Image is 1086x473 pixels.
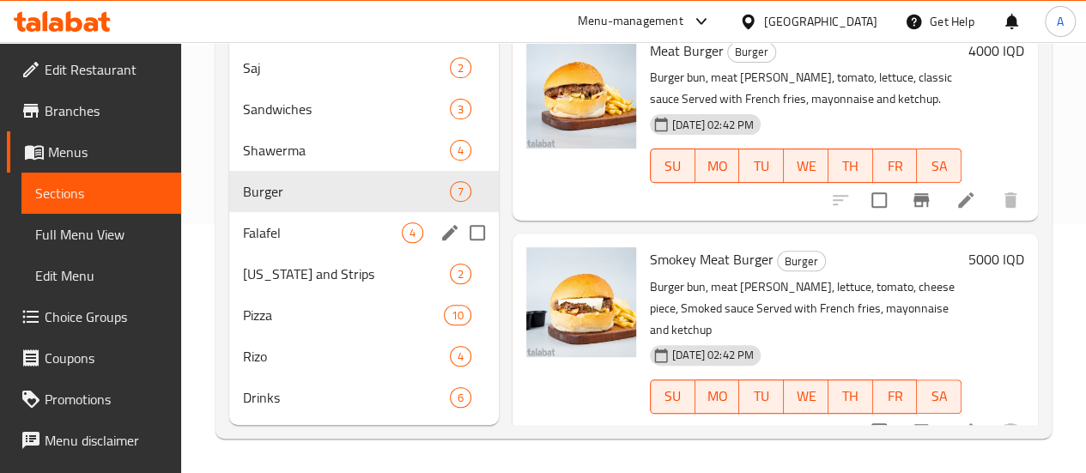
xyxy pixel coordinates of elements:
[450,58,471,78] div: items
[658,384,689,409] span: SU
[45,59,167,80] span: Edit Restaurant
[45,348,167,368] span: Coupons
[243,99,450,119] span: Sandwiches
[835,154,866,179] span: TH
[873,379,918,414] button: FR
[917,149,962,183] button: SA
[45,430,167,451] span: Menu disclaimer
[778,252,825,271] span: Burger
[243,140,450,161] span: Shawerma
[45,389,167,409] span: Promotions
[7,90,181,131] a: Branches
[243,346,450,367] span: Rizo
[229,88,499,130] div: Sandwiches3
[45,100,167,121] span: Branches
[229,377,499,418] div: Drinks6
[880,154,911,179] span: FR
[229,212,499,253] div: Falafel4edit
[7,131,181,173] a: Menus
[21,173,181,214] a: Sections
[451,101,470,118] span: 3
[444,305,471,325] div: items
[956,421,976,441] a: Edit menu item
[873,149,918,183] button: FR
[35,224,167,245] span: Full Menu View
[650,276,962,341] p: Burger bun, meat [PERSON_NAME], lettuce, tomato, cheese piece, Smoked sauce Served with French fr...
[21,214,181,255] a: Full Menu View
[650,67,962,110] p: Burger bun, meat [PERSON_NAME], tomato, lettuce, classic sauce Served with French fries, mayonnai...
[739,149,784,183] button: TU
[650,149,695,183] button: SU
[7,379,181,420] a: Promotions
[21,255,181,296] a: Edit Menu
[990,179,1031,221] button: delete
[450,140,471,161] div: items
[35,183,167,203] span: Sections
[45,306,167,327] span: Choice Groups
[7,420,181,461] a: Menu disclaimer
[784,149,828,183] button: WE
[451,184,470,200] span: 7
[451,60,470,76] span: 2
[243,305,444,325] span: Pizza
[451,143,470,159] span: 4
[229,47,499,88] div: Saj2
[229,171,499,212] div: Burger7
[243,264,450,284] div: Kentucky and Strips
[450,264,471,284] div: items
[7,296,181,337] a: Choice Groups
[229,130,499,171] div: Shawerma4
[48,142,167,162] span: Menus
[451,390,470,406] span: 6
[784,379,828,414] button: WE
[403,225,422,241] span: 4
[450,387,471,408] div: items
[229,336,499,377] div: Rizo4
[650,379,695,414] button: SU
[243,264,450,284] span: [US_STATE] and Strips
[658,154,689,179] span: SU
[828,149,873,183] button: TH
[727,42,776,63] div: Burger
[402,222,423,243] div: items
[451,349,470,365] span: 4
[917,379,962,414] button: SA
[243,222,402,243] span: Falafel
[702,384,733,409] span: MO
[526,39,636,149] img: Meat Burger
[777,251,826,271] div: Burger
[450,346,471,367] div: items
[746,384,777,409] span: TU
[35,265,167,286] span: Edit Menu
[901,410,942,452] button: Branch-specific-item
[728,42,775,62] span: Burger
[746,154,777,179] span: TU
[828,379,873,414] button: TH
[451,266,470,282] span: 2
[243,58,450,78] span: Saj
[791,154,822,179] span: WE
[7,49,181,90] a: Edit Restaurant
[835,384,866,409] span: TH
[968,247,1024,271] h6: 5000 IQD
[764,12,877,31] div: [GEOGRAPHIC_DATA]
[861,413,897,449] span: Select to update
[901,179,942,221] button: Branch-specific-item
[526,247,636,357] img: Smokey Meat Burger
[739,379,784,414] button: TU
[578,11,683,32] div: Menu-management
[968,39,1024,63] h6: 4000 IQD
[695,149,740,183] button: MO
[437,220,463,246] button: edit
[243,387,450,408] span: Drinks
[924,384,955,409] span: SA
[243,181,450,202] span: Burger
[990,410,1031,452] button: delete
[791,384,822,409] span: WE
